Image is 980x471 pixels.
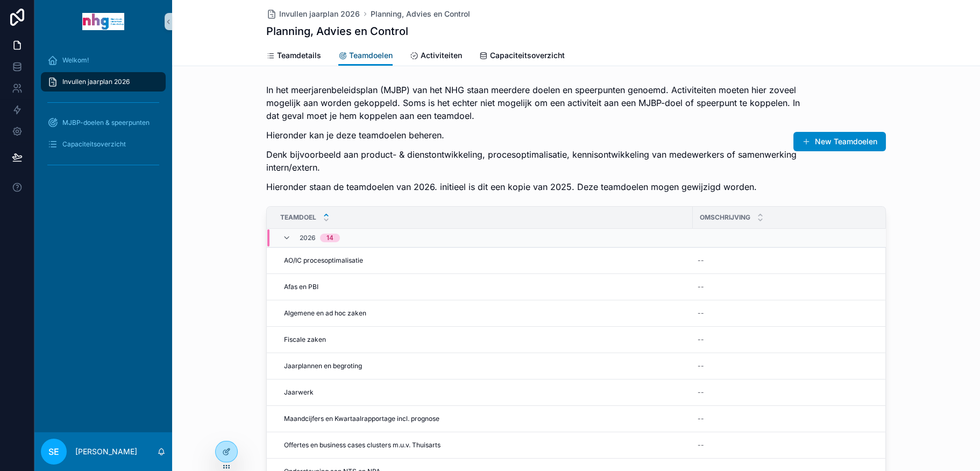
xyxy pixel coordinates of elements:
[48,445,59,458] span: SE
[266,24,408,39] h1: Planning, Advies en Control
[41,135,166,154] a: Capaciteitsoverzicht
[693,437,880,454] a: --
[280,357,686,375] a: Jaarplannen en begroting
[490,50,565,61] span: Capaciteitsoverzicht
[266,46,321,67] a: Teamdetails
[284,283,318,291] span: Afas en PBI
[280,331,686,348] a: Fiscale zaken
[41,72,166,92] a: Invullen jaarplan 2026
[371,9,470,19] a: Planning, Advies en Control
[693,278,880,296] a: --
[693,384,880,401] a: --
[284,414,439,423] span: Maandcijfers en Kwartaalrapportage incl. prognose
[698,441,704,449] div: --
[693,252,880,269] a: --
[280,278,686,296] a: Afas en PBI
[277,50,321,61] span: Teamdetails
[284,335,326,344] span: Fiscale zaken
[280,252,686,269] a: AO/IC procesoptimalisatie
[698,414,704,423] div: --
[793,132,886,151] button: New Teamdoelen
[62,56,89,65] span: Welkom!
[698,309,704,318] div: --
[280,213,316,222] span: Teamdoel
[280,384,686,401] a: Jaarwerk
[41,113,166,132] a: MJBP-doelen & speerpunten
[698,362,704,370] div: --
[280,410,686,427] a: Maandcijfers en Kwartaalrapportage incl. prognose
[284,441,441,449] span: Offertes en business cases clusters m.u.v. Thuisarts
[62,140,126,149] span: Capaciteitsoverzicht
[698,283,704,291] div: --
[326,234,333,242] div: 14
[266,180,805,193] p: Hieronder staan de teamdoelen van 2026. initieel is dit een kopie van 2025. Deze teamdoelen mogen...
[698,335,704,344] div: --
[280,437,686,454] a: Offertes en business cases clusters m.u.v. Thuisarts
[300,234,316,242] span: 2026
[266,9,360,19] a: Invullen jaarplan 2026
[266,83,805,122] p: In het meerjarenbeleidsplan (MJBP) van het NHG staan meerdere doelen en speerpunten genoemd. Acti...
[266,129,805,142] p: Hieronder kan je deze teamdoelen beheren.
[410,46,462,67] a: Activiteiten
[284,388,314,397] span: Jaarwerk
[62,78,130,86] span: Invullen jaarplan 2026
[75,446,137,457] p: [PERSON_NAME]
[284,362,362,370] span: Jaarplannen en begroting
[279,9,360,19] span: Invullen jaarplan 2026
[349,50,393,61] span: Teamdoelen
[34,43,172,187] div: scrollable content
[284,309,366,318] span: Algemene en ad hoc zaken
[698,256,704,265] div: --
[284,256,363,265] span: AO/IC procesoptimalisatie
[338,46,393,66] a: Teamdoelen
[82,13,124,30] img: App logo
[479,46,565,67] a: Capaciteitsoverzicht
[280,305,686,322] a: Algemene en ad hoc zaken
[62,118,150,127] span: MJBP-doelen & speerpunten
[700,213,750,222] span: Omschrijving
[698,388,704,397] div: --
[266,148,805,174] p: Denk bijvoorbeeld aan product- & dienstontwikkeling, procesoptimalisatie, kennisontwikkeling van ...
[693,357,880,375] a: --
[693,410,880,427] a: --
[693,305,880,322] a: --
[41,51,166,70] a: Welkom!
[421,50,462,61] span: Activiteiten
[693,331,880,348] a: --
